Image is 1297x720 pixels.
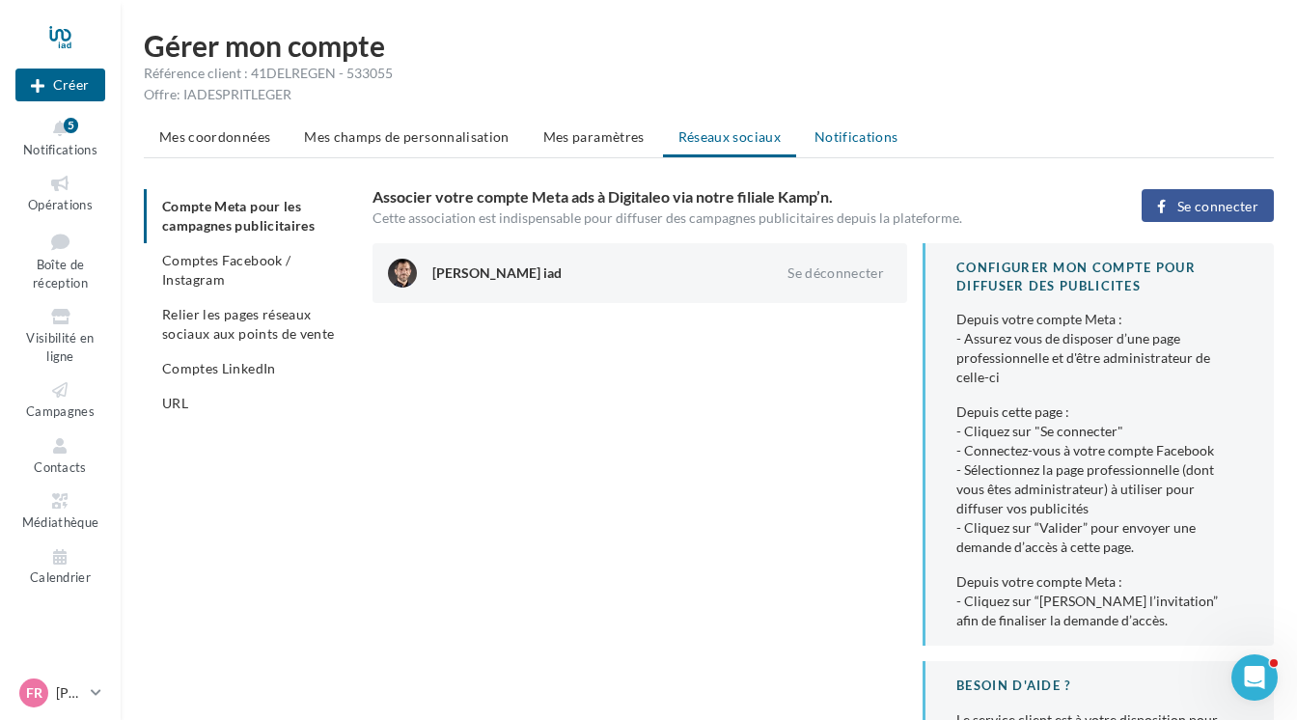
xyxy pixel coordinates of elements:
[15,114,105,161] button: Notifications 5
[15,431,105,479] a: Contacts
[26,403,95,419] span: Campagnes
[64,118,78,133] div: 5
[159,128,270,145] span: Mes coordonnées
[956,677,1243,695] div: BESOIN D'AIDE ?
[543,128,645,145] span: Mes paramètres
[162,306,334,342] span: Relier les pages réseaux sociaux aux points de vente
[956,310,1243,387] div: Depuis votre compte Meta : - Assurez vous de disposer d’une page professionnelle et d'être admini...
[15,225,105,295] a: Boîte de réception
[780,262,892,285] button: Se déconnecter
[144,31,1274,60] h1: Gérer mon compte
[304,128,510,145] span: Mes champs de personnalisation
[162,395,188,411] span: URL
[15,542,105,590] a: Calendrier
[956,572,1243,630] div: Depuis votre compte Meta : - Cliquez sur “[PERSON_NAME] l’invitation” afin de finaliser la demand...
[26,683,42,703] span: FR
[162,360,276,376] span: Comptes LinkedIn
[34,459,87,475] span: Contacts
[956,402,1243,557] div: Depuis cette page : - Cliquez sur "Se connecter" - Connectez-vous à votre compte Facebook - Sélec...
[15,169,105,216] a: Opérations
[144,85,1274,104] div: Offre: IADESPRITLEGER
[144,64,1274,83] div: Référence client : 41DELREGEN - 533055
[373,208,1090,228] div: Cette association est indispensable pour diffuser des campagnes publicitaires depuis la plateforme.
[23,142,97,157] span: Notifications
[15,486,105,534] a: Médiathèque
[33,257,88,291] span: Boîte de réception
[1142,189,1274,222] button: Se connecter
[15,375,105,423] a: Campagnes
[15,69,105,101] div: Nouvelle campagne
[373,189,1090,205] h3: Associer votre compte Meta ads à Digitaleo via notre filiale Kamp’n.
[28,197,93,212] span: Opérations
[1231,654,1278,701] iframe: Intercom live chat
[432,263,737,283] div: [PERSON_NAME] iad
[162,252,290,288] span: Comptes Facebook / Instagram
[814,128,898,145] span: Notifications
[15,675,105,711] a: FR [PERSON_NAME]
[22,514,99,530] span: Médiathèque
[30,570,91,586] span: Calendrier
[1177,199,1258,214] span: Se connecter
[15,302,105,368] a: Visibilité en ligne
[26,330,94,364] span: Visibilité en ligne
[15,69,105,101] button: Créer
[956,259,1243,294] div: CONFIGURER MON COMPTE POUR DIFFUSER DES PUBLICITES
[56,683,83,703] p: [PERSON_NAME]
